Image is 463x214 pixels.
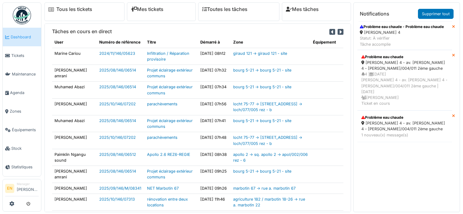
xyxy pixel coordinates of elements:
[360,24,444,30] div: Problème eau chaude - Problème eau chaude
[233,197,305,207] a: agriculture 182 / marbotin 18-26 -> rue a. marbotin 22
[233,186,296,191] a: marbotin 67 -> rue a. marbotin 67
[361,54,448,60] div: Problème eau chaude
[52,115,97,132] td: Muhamed Abazi
[233,169,291,174] a: bourg 5-21 -> bourg 5-21 - site
[5,184,14,193] li: EN
[52,183,97,194] td: [PERSON_NAME]
[198,149,231,166] td: [DATE] 08h38
[3,46,41,65] a: Tickets
[147,102,177,106] a: parachèvements
[3,83,41,102] a: Agenda
[3,28,41,46] a: Dashboard
[361,115,448,120] div: Problème eau chaude
[54,40,63,44] span: translation missing: fr.shared.user
[147,85,193,95] a: Projet éclairage extérieur communs
[357,21,452,50] a: Problème eau chaude - Problème eau chaude [PERSON_NAME] 4 Statut: À vérifierTâche accomplie
[99,197,135,202] a: 2025/10/146/07313
[147,51,189,61] a: Infiltration / Réparation provisoire
[310,37,343,48] th: Équipement
[147,169,193,179] a: Projet éclairage extérieur communs
[99,135,136,140] a: 2025/10/146/07202
[52,149,97,166] td: Paimklin Ngangu sound
[233,85,291,89] a: bourg 5-21 -> bourg 5-21 - site
[233,102,302,112] a: locht 75-77 -> [STREET_ADDRESS] -> loch/077/005 rez - b
[147,197,188,207] a: rénovation entre deux locations
[147,186,179,191] a: NET Marbotin 67
[233,152,308,163] a: apollo 2 -> sq. apollo 2 -> apol/002/006 rez - 6
[361,71,448,106] div: 4 | [DATE] [PERSON_NAME] 4 - av. [PERSON_NAME] 4 - [PERSON_NAME]/004/011 2ème gauche | [DATE] [PE...
[3,139,41,158] a: Stock
[3,121,41,139] a: Équipements
[52,48,97,65] td: Marine Cariou
[56,6,92,12] a: Tous les tickets
[3,158,41,176] a: Statistiques
[147,135,177,140] a: parachèvements
[3,65,41,83] a: Maintenance
[10,90,39,96] span: Agenda
[286,6,319,12] a: Mes tâches
[198,166,231,183] td: [DATE] 09h25
[12,127,39,133] span: Équipements
[52,82,97,98] td: Muhamed Abazi
[147,152,190,157] a: Apollo 2.6 REZ6-REGIE
[198,194,231,210] td: [DATE] 11h46
[99,51,135,56] a: 2024/11/146/05623
[360,11,389,17] h6: Notifications
[147,68,193,78] a: Projet éclairage extérieur communs
[198,65,231,81] td: [DATE] 07h32
[99,85,136,89] a: 2025/08/146/06514
[99,186,141,191] a: 2025/09/146/M/08341
[11,53,39,58] span: Tickets
[99,169,136,174] a: 2025/08/146/06514
[5,182,39,196] a: EN Manager[PERSON_NAME]
[10,108,39,114] span: Zones
[357,50,452,111] a: Problème eau chaude [PERSON_NAME] 4 - av. [PERSON_NAME] 4 - [PERSON_NAME]/004/011 2ème gauche 4 |...
[145,37,198,48] th: Titre
[198,115,231,132] td: [DATE] 07h41
[233,51,287,56] a: giraud 121 -> giraud 121 - site
[198,37,231,48] th: Démarré à
[198,48,231,65] td: [DATE] 08h12
[147,118,193,129] a: Projet éclairage extérieur communs
[52,132,97,149] td: [PERSON_NAME]
[233,135,302,146] a: locht 75-77 -> [STREET_ADDRESS] -> loch/077/005 rez - b
[17,182,39,186] div: Manager
[99,118,136,123] a: 2025/08/146/06514
[360,30,444,35] div: [PERSON_NAME] 4
[11,146,39,151] span: Stock
[12,71,39,77] span: Maintenance
[361,132,448,138] div: 1 nouveau(x) message(s)
[361,60,448,71] div: [PERSON_NAME] 4 - av. [PERSON_NAME] 4 - [PERSON_NAME]/004/011 2ème gauche
[52,194,97,210] td: [PERSON_NAME]
[97,37,145,48] th: Numéro de référence
[198,183,231,194] td: [DATE] 09h26
[3,102,41,121] a: Zones
[52,166,97,183] td: [PERSON_NAME] amrani
[99,152,136,157] a: 2025/08/146/06512
[418,9,454,19] a: Supprimer tout
[52,98,97,115] td: [PERSON_NAME]
[357,111,452,142] a: Problème eau chaude [PERSON_NAME] 4 - av. [PERSON_NAME] 4 - [PERSON_NAME]/004/011 2ème gauche 1 n...
[99,68,136,72] a: 2025/08/146/06514
[231,37,310,48] th: Zone
[131,6,163,12] a: Mes tickets
[11,164,39,170] span: Statistiques
[233,68,291,72] a: bourg 5-21 -> bourg 5-21 - site
[17,182,39,195] li: [PERSON_NAME]
[52,65,97,81] td: [PERSON_NAME] amrani
[198,98,231,115] td: [DATE] 07h56
[361,120,448,132] div: [PERSON_NAME] 4 - av. [PERSON_NAME] 4 - [PERSON_NAME]/004/011 2ème gauche
[360,35,444,47] div: Statut: À vérifier Tâche accomplie
[198,132,231,149] td: [DATE] 07h48
[52,29,112,34] h6: Tâches en cours en direct
[198,82,231,98] td: [DATE] 07h34
[99,102,136,106] a: 2025/10/146/07202
[202,6,247,12] a: Toutes les tâches
[11,34,39,40] span: Dashboard
[233,118,291,123] a: bourg 5-21 -> bourg 5-21 - site
[13,6,31,24] img: Badge_color-CXgf-gQk.svg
